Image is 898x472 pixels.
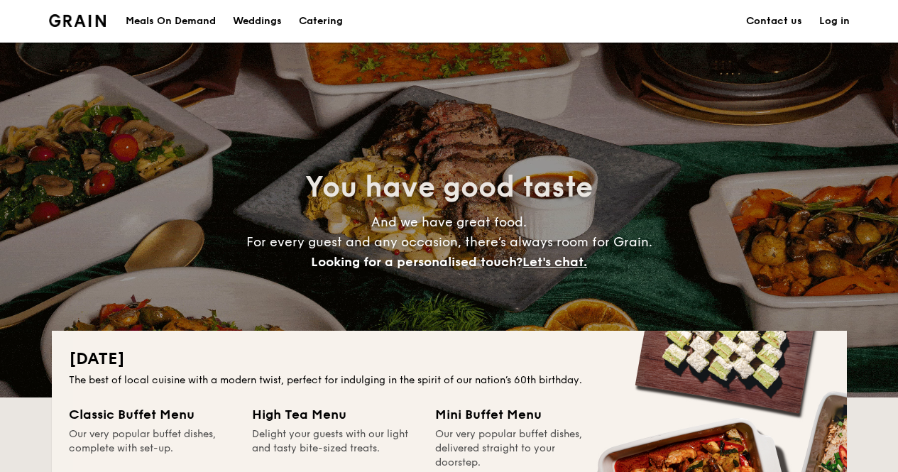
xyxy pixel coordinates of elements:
[305,170,593,204] span: You have good taste
[49,14,106,27] a: Logotype
[311,254,522,270] span: Looking for a personalised touch?
[252,405,418,424] div: High Tea Menu
[69,427,235,470] div: Our very popular buffet dishes, complete with set-up.
[435,405,601,424] div: Mini Buffet Menu
[69,348,830,371] h2: [DATE]
[435,427,601,470] div: Our very popular buffet dishes, delivered straight to your doorstep.
[246,214,652,270] span: And we have great food. For every guest and any occasion, there’s always room for Grain.
[69,405,235,424] div: Classic Buffet Menu
[522,254,587,270] span: Let's chat.
[69,373,830,388] div: The best of local cuisine with a modern twist, perfect for indulging in the spirit of our nation’...
[252,427,418,470] div: Delight your guests with our light and tasty bite-sized treats.
[49,14,106,27] img: Grain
